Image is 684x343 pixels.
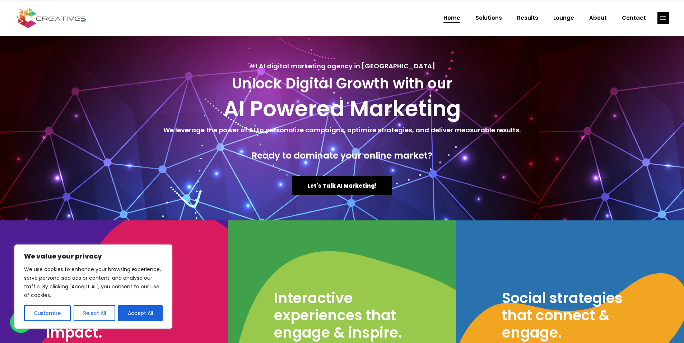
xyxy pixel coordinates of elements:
span: Solutions [475,9,502,27]
button: Reject All [74,305,116,321]
span: Lounge [553,9,574,27]
h2: AI Powered Marketing [7,96,677,122]
span: Let's Talk AI Marketing! [307,182,377,189]
div: We value your privacy [14,244,172,329]
h3: Big brand stories told differently to impact. [46,289,192,341]
a: Let's Talk AI Marketing! [292,176,392,195]
span: About [589,9,607,27]
h3: Unlock Digital Growth with our [7,75,677,92]
span: Results [517,9,538,27]
a: Solutions [468,9,509,27]
p: We value your privacy [24,252,163,261]
div: WhatsApp contact [10,311,32,333]
a: About [582,9,614,27]
a: Results [509,9,546,27]
span: Contact [622,9,646,27]
h5: #1 AI digital marketing agency in [GEOGRAPHIC_DATA] [7,61,677,71]
a: Home [436,9,468,27]
img: Creatives [15,7,88,29]
a: Lounge [546,9,582,27]
h4: Ready to dominate your online market? [7,150,677,161]
a: link [657,12,669,24]
button: Customise [24,305,71,321]
h5: We leverage the power of AI to personalize campaigns, optimize strategies, and deliver measurable... [7,125,677,135]
h3: Interactive experiences that engage & inspire. [274,289,417,341]
span: Home [443,9,460,27]
a: Contact [614,9,653,27]
button: Accept All [118,305,163,321]
p: We use cookies to enhance your browsing experience, serve personalised ads or content, and analys... [24,265,163,299]
h3: Social strategies that connect & engage. [502,289,645,341]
